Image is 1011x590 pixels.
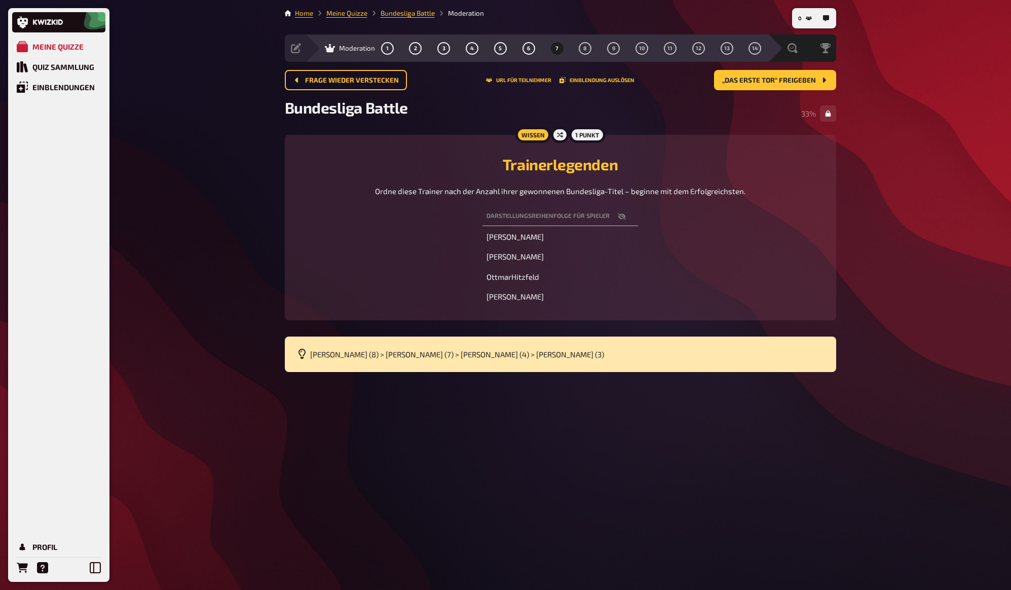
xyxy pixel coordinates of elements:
a: Profil [12,537,105,557]
li: Home [295,8,313,18]
li: Meine Quizze [313,8,367,18]
button: 9 [606,40,622,56]
a: Meine Quizze [326,9,367,17]
button: 5 [492,40,508,56]
span: [PERSON_NAME] [486,232,544,241]
span: Moderation [339,44,375,52]
span: 6 [527,46,530,51]
button: 1 [379,40,395,56]
span: 8 [583,46,587,51]
div: Quiz Sammlung [32,62,94,71]
span: 4 [470,46,474,51]
button: 13 [719,40,735,56]
span: 5 [499,46,502,51]
button: 7 [549,40,565,56]
a: Quiz Sammlung [12,57,105,77]
span: „Das erste Tor“ freigeben [722,77,816,84]
button: 2 [407,40,424,56]
span: 33 % [801,109,816,118]
button: Frage wieder verstecken [285,70,407,90]
span: 13 [724,46,730,51]
span: 12 [696,46,701,51]
button: 3 [436,40,452,56]
button: 6 [520,40,537,56]
li: Moderation [435,8,484,18]
div: Meine Quizze [32,42,84,51]
button: 0 [794,10,816,26]
button: URL für Teilnehmer [486,77,551,83]
span: OttmarHitzfeld [486,272,539,281]
span: 7 [555,46,558,51]
a: Home [295,9,313,17]
a: Hilfe [32,558,53,578]
div: Einblendungen [32,83,95,92]
button: 12 [690,40,706,56]
th: Darstellungsreihenfolge für Spieler [482,207,638,226]
span: Frage wieder verstecken [305,77,399,84]
span: 11 [667,46,672,51]
span: 0 [798,16,802,21]
a: Meine Quizze [12,36,105,57]
li: Bundesliga Battle [367,8,435,18]
button: 8 [577,40,593,56]
button: 14 [747,40,763,56]
div: Wissen [515,127,550,143]
span: Bundesliga Battle [285,98,408,117]
span: 10 [639,46,645,51]
button: „Das erste Tor“ freigeben [714,70,836,90]
a: Bundesliga Battle [381,9,435,17]
div: Profil [32,542,57,551]
button: 4 [464,40,480,56]
h2: Trainerlegenden [297,155,824,173]
span: 1 [386,46,389,51]
button: Einblendung auslösen [559,77,634,83]
span: 3 [442,46,445,51]
span: [PERSON_NAME] (8) > [PERSON_NAME] (7) > [PERSON_NAME] (4) > [PERSON_NAME] (3) [310,350,604,359]
button: 11 [662,40,678,56]
span: 14 [752,46,758,51]
span: [PERSON_NAME] [486,252,544,261]
a: Bestellungen [12,558,32,578]
div: 1 Punkt [569,127,605,143]
span: Ordne diese Trainer nach der Anzahl ihrer gewonnenen Bundesliga-Titel – beginne mit dem Erfolgrei... [375,187,745,196]
span: 2 [414,46,417,51]
span: 9 [612,46,615,51]
a: Einblendungen [12,77,105,97]
button: 10 [634,40,650,56]
span: [PERSON_NAME] [486,292,544,301]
